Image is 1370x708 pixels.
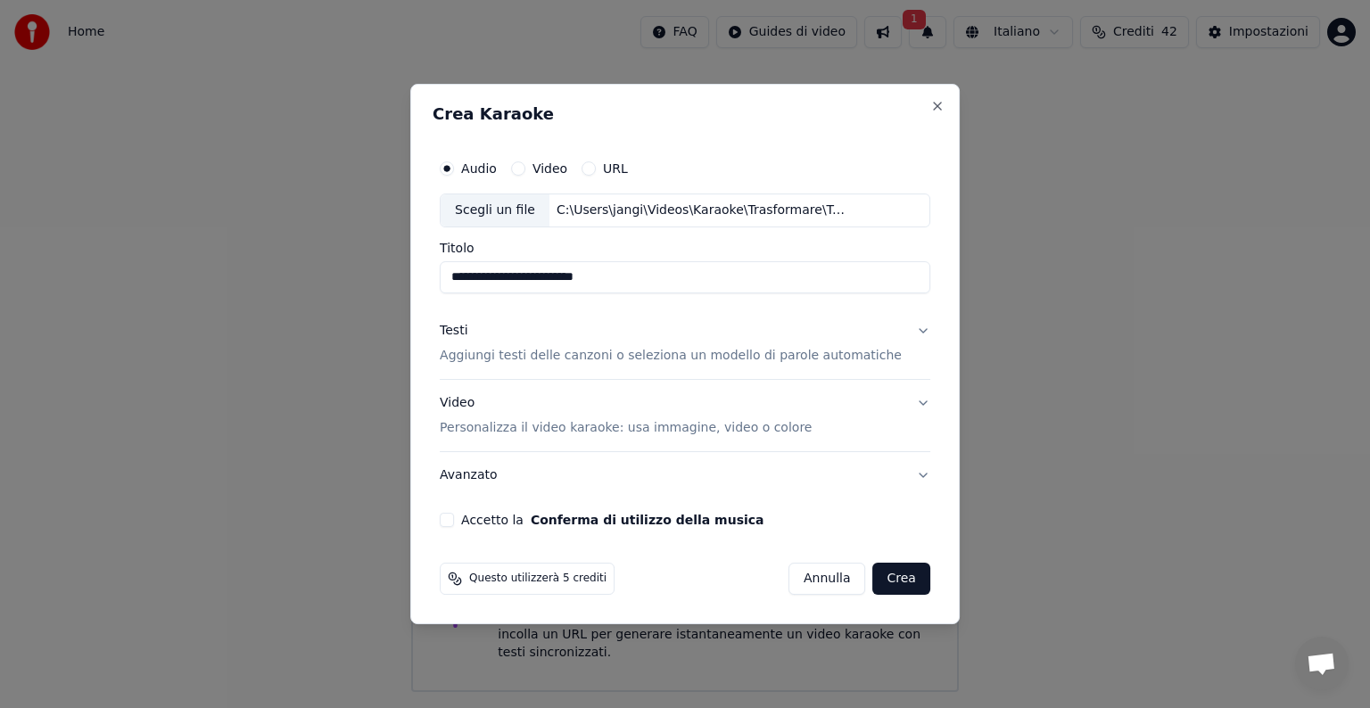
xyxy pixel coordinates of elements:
label: Accetto la [461,514,763,526]
div: Testi [440,322,467,340]
h2: Crea Karaoke [433,106,937,122]
button: Accetto la [531,514,764,526]
div: Scegli un file [441,194,549,226]
button: Avanzato [440,452,930,498]
button: Annulla [788,563,866,595]
div: C:\Users\jangi\Videos\Karaoke\Trasformare\Tracce\Carboni\La casa - Carboni - Karaoke.mp3 [549,202,853,219]
label: Audio [461,162,497,175]
label: Video [532,162,567,175]
div: Video [440,394,812,437]
p: Aggiungi testi delle canzoni o seleziona un modello di parole automatiche [440,347,902,365]
button: Crea [873,563,930,595]
span: Questo utilizzerà 5 crediti [469,572,607,586]
p: Personalizza il video karaoke: usa immagine, video o colore [440,419,812,437]
button: VideoPersonalizza il video karaoke: usa immagine, video o colore [440,380,930,451]
button: TestiAggiungi testi delle canzoni o seleziona un modello di parole automatiche [440,308,930,379]
label: Titolo [440,242,930,254]
label: URL [603,162,628,175]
